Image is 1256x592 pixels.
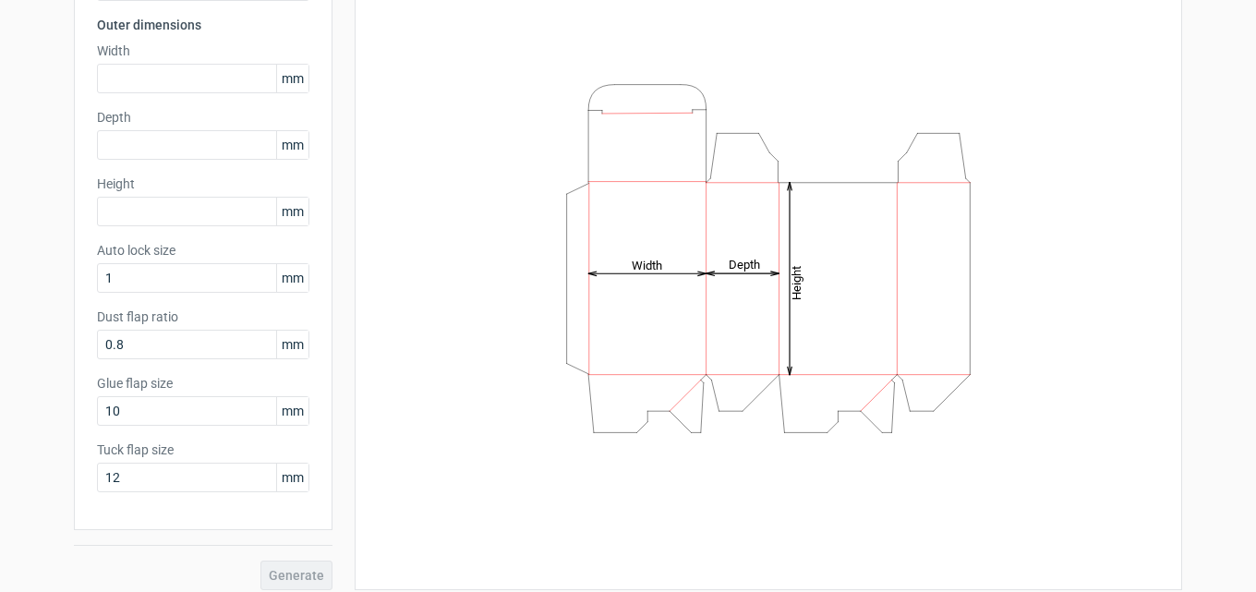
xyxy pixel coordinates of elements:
[790,265,803,299] tspan: Height
[276,397,308,425] span: mm
[97,374,309,393] label: Glue flap size
[276,464,308,491] span: mm
[97,441,309,459] label: Tuck flap size
[632,258,662,272] tspan: Width
[276,198,308,225] span: mm
[276,331,308,358] span: mm
[276,131,308,159] span: mm
[97,108,309,127] label: Depth
[97,16,309,34] h3: Outer dimensions
[276,264,308,292] span: mm
[97,241,309,260] label: Auto lock size
[276,65,308,92] span: mm
[97,175,309,193] label: Height
[97,42,309,60] label: Width
[97,308,309,326] label: Dust flap ratio
[729,258,760,272] tspan: Depth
